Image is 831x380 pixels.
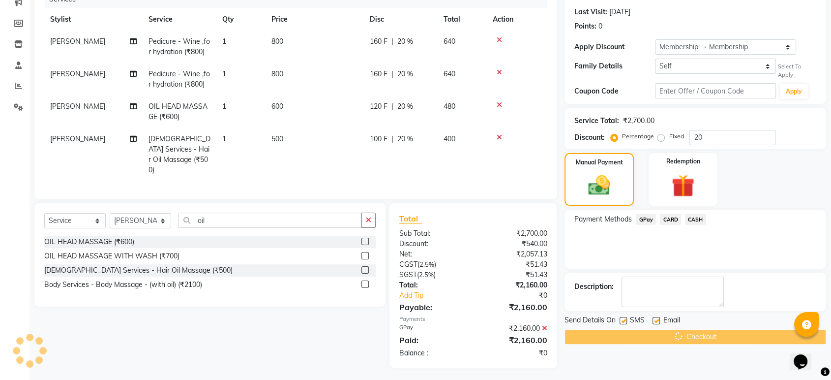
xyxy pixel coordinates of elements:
div: Balance : [392,348,474,358]
span: 100 F [370,134,387,144]
div: Payable: [392,301,474,313]
span: 20 % [397,134,413,144]
span: Pedicure - Wine ,for hydration (₹800) [148,69,210,89]
span: 1 [222,69,226,78]
span: | [391,36,393,47]
span: 400 [444,134,455,143]
div: ₹2,057.13 [474,249,555,259]
th: Price [266,8,364,31]
th: Service [143,8,216,31]
div: ₹2,700.00 [623,116,654,126]
span: CGST [399,260,417,269]
div: ₹51.43 [474,259,555,270]
span: 640 [444,69,455,78]
div: ₹2,160.00 [474,323,555,334]
div: Total: [392,280,474,290]
iframe: chat widget [790,341,821,370]
label: Redemption [666,157,700,166]
span: 2.5% [419,260,434,268]
div: Points: [574,21,596,32]
input: Search or Scan [178,213,362,228]
div: Family Details [574,61,655,71]
div: [DATE] [609,7,630,17]
span: | [391,134,393,144]
span: SGST [399,270,417,279]
button: Apply [780,84,808,99]
th: Total [438,8,487,31]
span: 2.5% [419,271,434,279]
span: 1 [222,37,226,46]
span: Pedicure - Wine ,for hydration (₹800) [148,37,210,56]
span: 160 F [370,69,387,79]
span: 600 [271,102,283,111]
th: Qty [216,8,266,31]
span: 20 % [397,101,413,112]
th: Action [487,8,547,31]
div: Discount: [574,132,605,143]
span: 20 % [397,69,413,79]
span: | [391,69,393,79]
div: Select To Apply [778,63,816,79]
div: OIL HEAD MASSAGE (₹600) [44,237,134,247]
div: 0 [598,21,602,32]
label: Manual Payment [576,158,623,167]
span: 1 [222,102,226,111]
div: [DEMOGRAPHIC_DATA] Services - Hair Oil Massage (₹500) [44,265,233,276]
div: ₹0 [474,348,555,358]
div: Net: [392,249,474,259]
div: Last Visit: [574,7,607,17]
div: ₹2,160.00 [474,334,555,346]
th: Disc [364,8,438,31]
span: Email [663,315,680,327]
span: 160 F [370,36,387,47]
div: Payments [399,315,547,323]
span: 640 [444,37,455,46]
div: ₹2,160.00 [474,280,555,290]
span: | [391,101,393,112]
div: ₹2,700.00 [474,228,555,239]
span: Send Details On [564,315,616,327]
span: 800 [271,37,283,46]
div: ₹540.00 [474,239,555,249]
span: Total [399,214,422,224]
span: 120 F [370,101,387,112]
th: Stylist [44,8,143,31]
div: OIL HEAD MASSAGE WITH WASH (₹700) [44,251,179,261]
div: Paid: [392,334,474,346]
a: Add Tip [392,290,487,301]
span: CASH [685,214,706,225]
span: Payment Methods [574,214,632,224]
label: Fixed [669,132,683,141]
span: 480 [444,102,455,111]
div: Apply Discount [574,42,655,52]
img: _gift.svg [664,172,701,200]
input: Enter Offer / Coupon Code [655,83,776,98]
div: ( ) [392,259,474,270]
span: 500 [271,134,283,143]
div: Service Total: [574,116,619,126]
span: [PERSON_NAME] [50,69,105,78]
span: 800 [271,69,283,78]
span: [PERSON_NAME] [50,37,105,46]
div: Discount: [392,239,474,249]
span: 1 [222,134,226,143]
div: GPay [392,323,474,334]
div: Sub Total: [392,228,474,239]
span: OIL HEAD MASSAGE (₹600) [148,102,208,121]
div: ₹51.43 [474,270,555,280]
span: [DEMOGRAPHIC_DATA] Services - Hair Oil Massage (₹500) [148,134,210,174]
div: ( ) [392,270,474,280]
span: [PERSON_NAME] [50,134,105,143]
div: Description: [574,282,614,292]
span: GPay [636,214,656,225]
span: CARD [660,214,681,225]
span: SMS [630,315,645,327]
div: ₹0 [487,290,555,301]
label: Percentage [622,132,653,141]
span: [PERSON_NAME] [50,102,105,111]
div: Body Services - Body Massage - (with oil) (₹2100) [44,280,202,290]
div: ₹2,160.00 [474,301,555,313]
img: _cash.svg [581,173,617,198]
span: 20 % [397,36,413,47]
div: Coupon Code [574,86,655,96]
